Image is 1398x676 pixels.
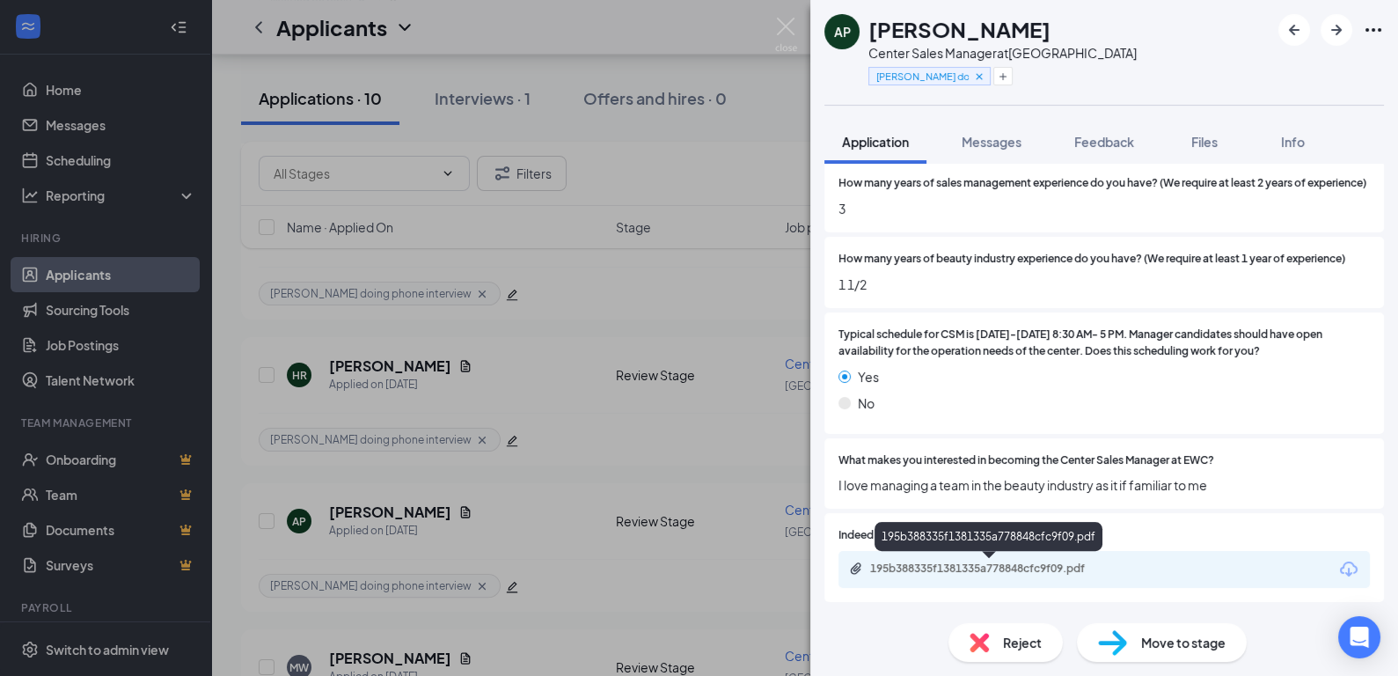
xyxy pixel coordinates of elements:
span: No [858,393,875,413]
span: Files [1191,134,1218,150]
svg: Download [1338,559,1359,580]
span: Info [1281,134,1305,150]
span: Reject [1003,633,1042,652]
span: [PERSON_NAME] doing phone interview [876,69,969,84]
a: Paperclip195b388335f1381335a778848cfc9f09.pdf [849,562,1134,578]
span: Typical schedule for CSM is [DATE]-[DATE] 8:30 AM- 5 PM. Manager candidates should have open avai... [838,327,1370,360]
h1: [PERSON_NAME] [868,14,1050,44]
div: 195b388335f1381335a778848cfc9f09.pdf [875,522,1102,551]
svg: ArrowLeftNew [1284,19,1305,40]
div: Open Intercom Messenger [1338,616,1380,658]
span: I love managing a team in the beauty industry as it if familiar to me [838,475,1370,495]
span: 1 1/2 [838,275,1370,294]
svg: Ellipses [1363,19,1384,40]
span: Feedback [1074,134,1134,150]
span: How many years of beauty industry experience do you have? (We require at least 1 year of experience) [838,251,1345,268]
div: Center Sales Manager at [GEOGRAPHIC_DATA] [868,44,1137,62]
svg: ArrowRight [1326,19,1347,40]
div: AP [834,23,851,40]
button: Plus [993,67,1013,85]
svg: Paperclip [849,562,863,576]
span: Move to stage [1141,633,1226,652]
svg: Cross [973,70,985,83]
button: ArrowLeftNew [1278,14,1310,46]
button: ArrowRight [1321,14,1352,46]
span: How many years of sales management experience do you have? (We require at least 2 years of experi... [838,175,1366,192]
span: 3 [838,199,1370,218]
div: 195b388335f1381335a778848cfc9f09.pdf [870,562,1116,576]
span: Application [842,134,909,150]
span: What makes you interested in becoming the Center Sales Manager at EWC? [838,452,1214,469]
span: Yes [858,367,879,386]
span: Messages [962,134,1021,150]
span: Indeed Resume [838,527,916,544]
svg: Plus [998,71,1008,82]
